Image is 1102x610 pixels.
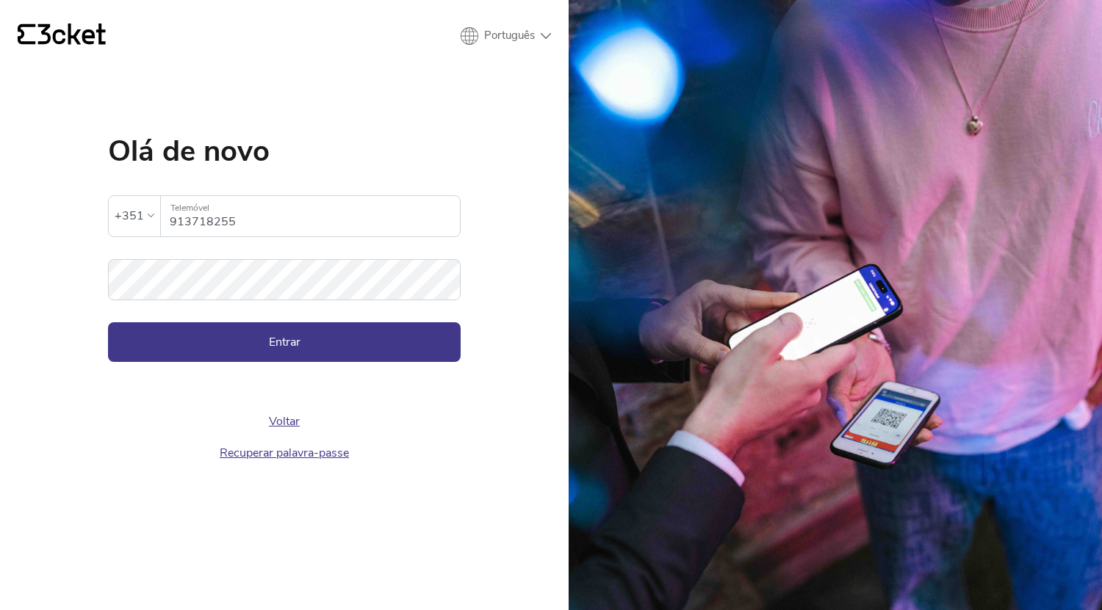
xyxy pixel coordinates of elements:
[161,196,460,220] label: Telemóvel
[18,24,35,45] g: {' '}
[108,137,461,166] h1: Olá de novo
[108,259,461,283] label: Palavra-passe
[170,196,460,236] input: Telemóvel
[220,445,349,461] a: Recuperar palavra-passe
[18,23,106,48] a: {' '}
[108,322,461,362] button: Entrar
[269,413,300,429] a: Voltar
[115,205,144,227] div: +351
